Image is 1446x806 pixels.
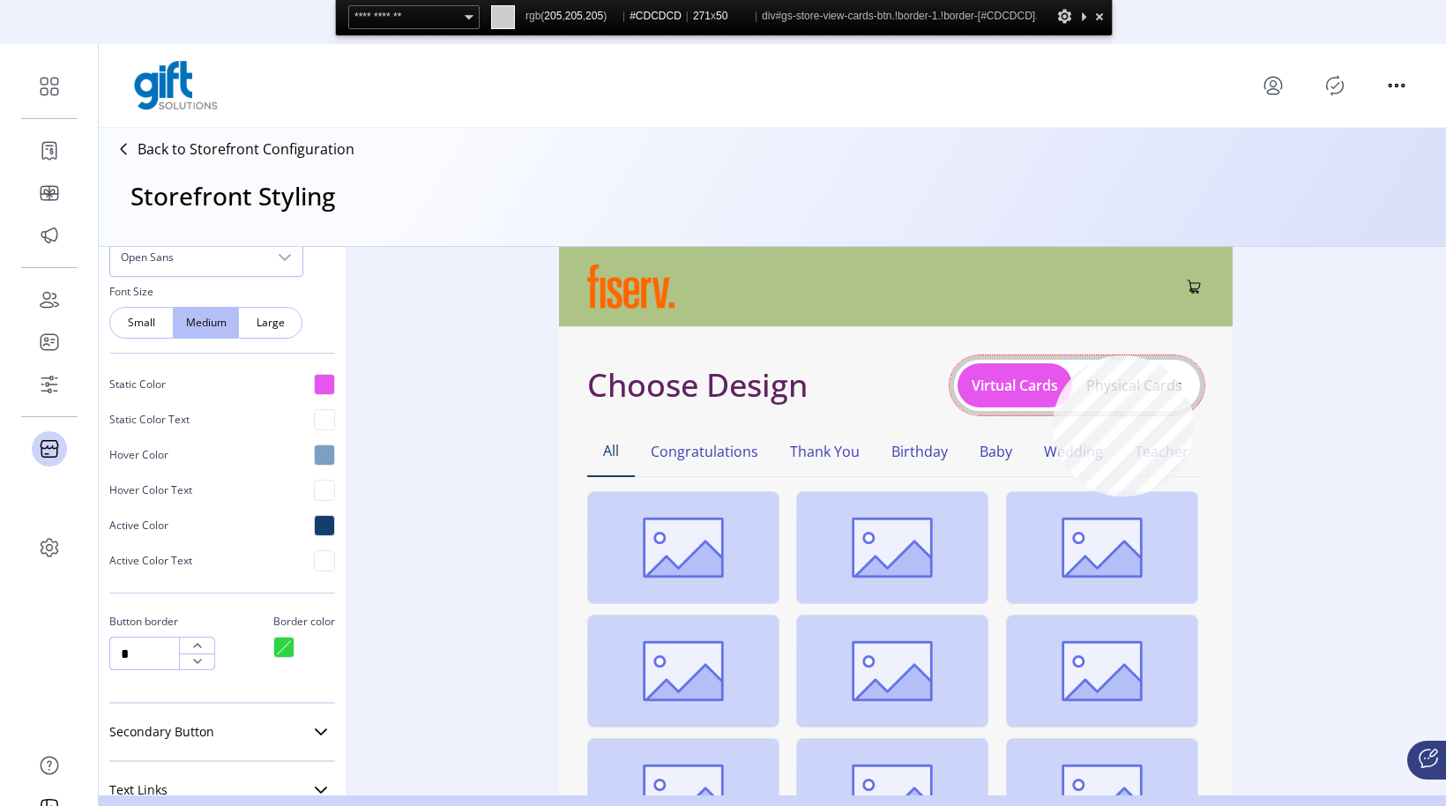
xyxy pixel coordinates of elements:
span: Large [260,315,280,331]
button: Publisher Panel [1321,71,1349,100]
span: div [762,5,1187,27]
span: | [755,10,757,22]
div: Collapse This Panel [1077,5,1091,27]
button: Baby [964,426,1028,477]
span: 205 [565,10,583,22]
span: Secondary Button [109,726,214,738]
button: menu [1259,71,1287,100]
span: Small [131,315,152,331]
p: Hover Color Text [109,482,192,498]
p: Static Color [109,377,166,392]
p: Font Size [109,277,335,307]
button: Wedding [1028,426,1119,477]
button: All [587,426,635,477]
span: #gs-store-view-cards-btn.!border-1.!border-[#CDCDCD].px-1.py-1.bg-white.!rounded-full [775,10,1187,22]
button: Thank You [774,426,876,477]
button: Birthday [876,426,964,477]
span: | [622,10,625,22]
h1: Choose Design [587,362,808,409]
div: Options [1055,5,1073,27]
p: Back to Storefront Configuration [138,138,354,160]
span: 205 [544,10,562,22]
span: | [686,10,689,22]
div: Primary Button [109,56,335,691]
button: Physical Cards [1072,371,1196,399]
button: Virtual Cards [958,363,1072,407]
p: Static Color Text [109,412,190,428]
button: Congratulations [635,426,774,477]
p: Hover Color [109,447,168,463]
span: rgb( , , ) [525,5,618,27]
a: Secondary Button [109,714,335,750]
h3: Storefront Styling [130,177,335,214]
p: Button border [109,607,215,637]
span: 205 [585,10,603,22]
span: Text Links [109,784,168,796]
span: x [693,5,750,27]
p: Border color [273,607,335,637]
p: Active Color Text [109,553,192,569]
p: Active Color [109,518,168,534]
span: #CDCDCD [630,5,682,27]
div: Close and Stop Picking [1091,5,1108,27]
div: dropdown trigger [267,239,302,276]
span: Medium [196,315,216,331]
span: 271 [693,10,711,22]
button: Teacher [1119,426,1204,477]
span: Open Sans [110,239,267,276]
button: menu [1383,71,1411,100]
img: logo [134,61,218,110]
span: 50 [716,10,727,22]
